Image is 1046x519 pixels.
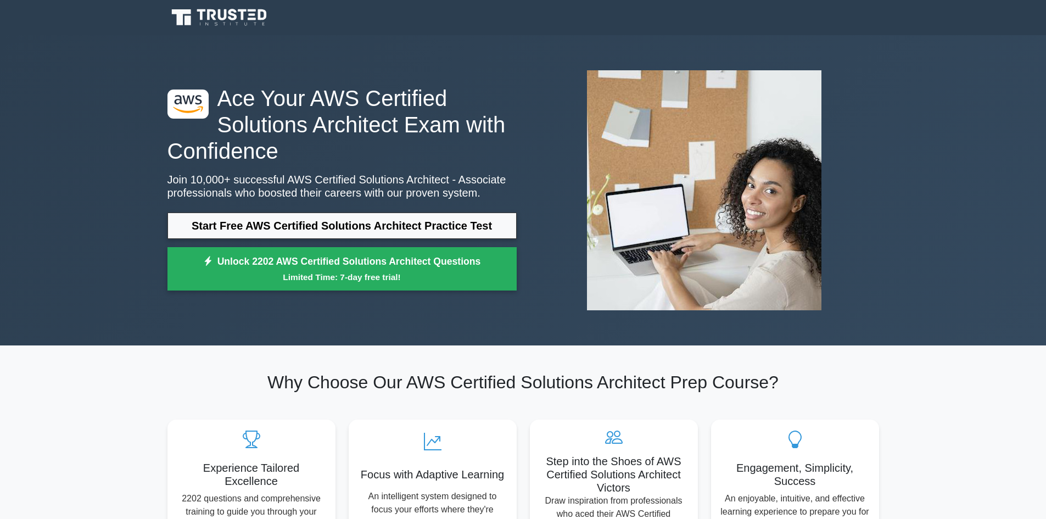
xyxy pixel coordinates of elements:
[181,271,503,283] small: Limited Time: 7-day free trial!
[167,85,517,164] h1: Ace Your AWS Certified Solutions Architect Exam with Confidence
[539,455,689,494] h5: Step into the Shoes of AWS Certified Solutions Architect Victors
[167,213,517,239] a: Start Free AWS Certified Solutions Architect Practice Test
[357,468,508,481] h5: Focus with Adaptive Learning
[167,247,517,291] a: Unlock 2202 AWS Certified Solutions Architect QuestionsLimited Time: 7-day free trial!
[720,461,870,488] h5: Engagement, Simplicity, Success
[176,461,327,488] h5: Experience Tailored Excellence
[167,372,879,393] h2: Why Choose Our AWS Certified Solutions Architect Prep Course?
[167,173,517,199] p: Join 10,000+ successful AWS Certified Solutions Architect - Associate professionals who boosted t...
